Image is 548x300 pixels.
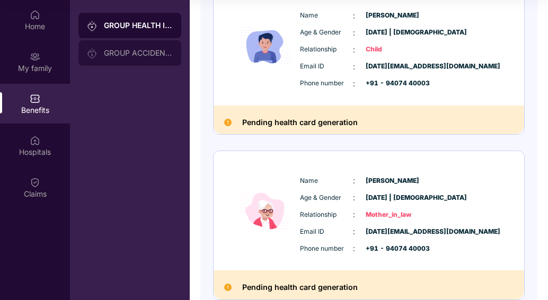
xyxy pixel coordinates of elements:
[353,61,355,73] span: :
[353,27,355,39] span: :
[87,21,98,31] img: svg+xml;base64,PHN2ZyB3aWR0aD0iMjAiIGhlaWdodD0iMjAiIHZpZXdCb3g9IjAgMCAyMCAyMCIgZmlsbD0ibm9uZSIgeG...
[30,177,40,188] img: svg+xml;base64,PHN2ZyBpZD0iQ2xhaW0iIHhtbG5zPSJodHRwOi8vd3d3LnczLm9yZy8yMDAwL3N2ZyIgd2lkdGg9IjIwIi...
[242,281,358,294] h2: Pending health card generation
[366,193,419,203] span: [DATE] | [DEMOGRAPHIC_DATA]
[366,28,419,38] span: [DATE] | [DEMOGRAPHIC_DATA]
[353,209,355,220] span: :
[300,11,353,21] span: Name
[366,45,419,55] span: Child
[30,10,40,20] img: svg+xml;base64,PHN2ZyBpZD0iSG9tZSIgeG1sbnM9Imh0dHA6Ly93d3cudzMub3JnLzIwMDAvc3ZnIiB3aWR0aD0iMjAiIG...
[300,244,353,254] span: Phone number
[87,48,98,59] img: svg+xml;base64,PHN2ZyB3aWR0aD0iMjAiIGhlaWdodD0iMjAiIHZpZXdCb3g9IjAgMCAyMCAyMCIgZmlsbD0ibm9uZSIgeG...
[353,226,355,237] span: :
[234,5,297,86] img: icon
[366,244,419,254] span: +91 - 94074 40003
[242,116,358,129] h2: Pending health card generation
[300,28,353,38] span: Age & Gender
[366,227,419,237] span: [DATE][EMAIL_ADDRESS][DOMAIN_NAME]
[353,243,355,254] span: :
[366,11,419,21] span: [PERSON_NAME]
[300,78,353,89] span: Phone number
[366,210,419,220] span: Mother_in_law
[300,193,353,203] span: Age & Gender
[104,49,173,57] div: GROUP ACCIDENTAL INSURANCE
[353,10,355,22] span: :
[366,61,419,72] span: [DATE][EMAIL_ADDRESS][DOMAIN_NAME]
[224,119,232,126] img: Pending
[300,176,353,186] span: Name
[353,175,355,187] span: :
[300,227,353,237] span: Email ID
[300,45,353,55] span: Relationship
[300,61,353,72] span: Email ID
[30,93,40,104] img: svg+xml;base64,PHN2ZyBpZD0iQmVuZWZpdHMiIHhtbG5zPSJodHRwOi8vd3d3LnczLm9yZy8yMDAwL3N2ZyIgd2lkdGg9Ij...
[30,51,40,62] img: svg+xml;base64,PHN2ZyB3aWR0aD0iMjAiIGhlaWdodD0iMjAiIHZpZXdCb3g9IjAgMCAyMCAyMCIgZmlsbD0ibm9uZSIgeG...
[366,176,419,186] span: [PERSON_NAME]
[353,192,355,204] span: :
[30,135,40,146] img: svg+xml;base64,PHN2ZyBpZD0iSG9zcGl0YWxzIiB4bWxucz0iaHR0cDovL3d3dy53My5vcmcvMjAwMC9zdmciIHdpZHRoPS...
[104,20,173,31] div: GROUP HEALTH INSURANCE
[234,170,297,252] img: icon
[353,44,355,56] span: :
[224,284,232,291] img: Pending
[353,78,355,90] span: :
[366,78,419,89] span: +91 - 94074 40003
[300,210,353,220] span: Relationship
